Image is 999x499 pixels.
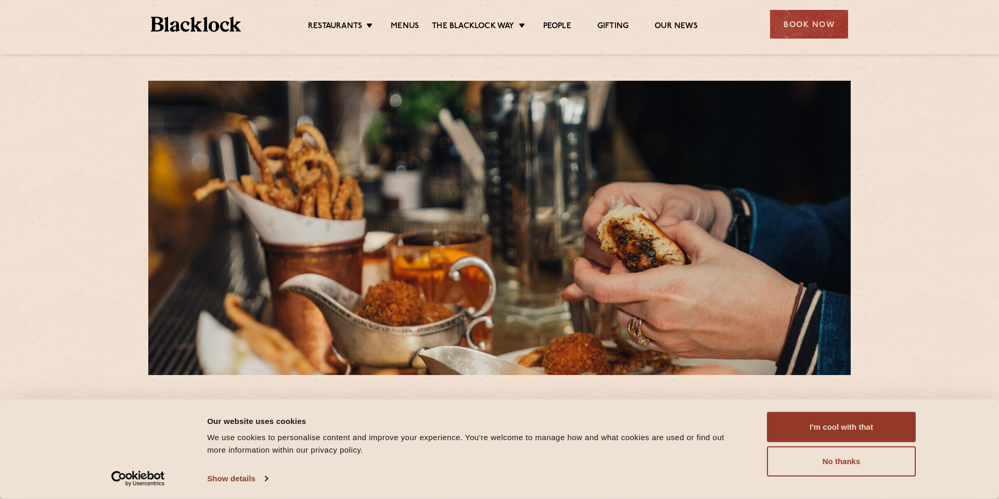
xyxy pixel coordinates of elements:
[432,21,514,33] a: The Blacklock Way
[543,21,571,33] a: People
[308,21,362,33] a: Restaurants
[391,21,419,33] a: Menus
[655,21,698,33] a: Our News
[767,446,916,477] button: No thanks
[597,21,629,33] a: Gifting
[151,17,241,32] img: BL_Textured_Logo-footer-cropped.svg
[207,431,744,456] div: We use cookies to personalise content and improve your experience. You're welcome to manage how a...
[207,415,744,427] div: Our website uses cookies
[93,471,184,486] a: Usercentrics Cookiebot - opens in a new window
[207,471,267,486] a: Show details
[767,412,916,442] button: I'm cool with that
[770,10,848,39] div: Book Now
